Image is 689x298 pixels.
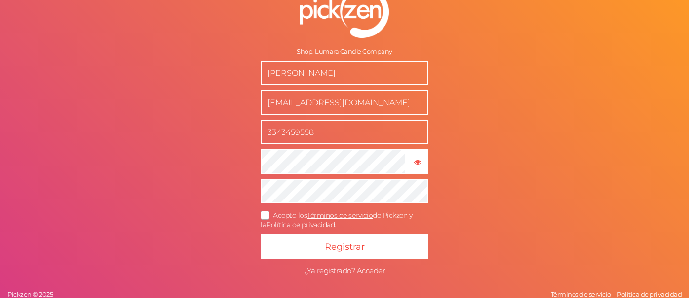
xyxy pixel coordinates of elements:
[617,290,682,298] span: Política de privacidad
[5,290,55,298] a: Pickzen © 2025
[614,290,684,298] a: Política de privacidad
[325,241,365,252] span: Registrar
[307,211,373,220] a: Términos de servicio
[551,290,611,298] span: Términos de servicio
[304,266,385,275] span: ¿Ya registrado? Acceder
[261,120,428,144] input: Teléfono
[266,220,335,229] a: Política de privacidad
[261,211,412,229] span: Acepto los de Pickzen y la .
[261,61,428,85] input: Nombre
[548,290,613,298] a: Términos de servicio
[261,234,428,259] button: Registrar
[261,48,428,56] div: Shop: Lumara Candle Company
[261,90,428,115] input: Business e-mail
